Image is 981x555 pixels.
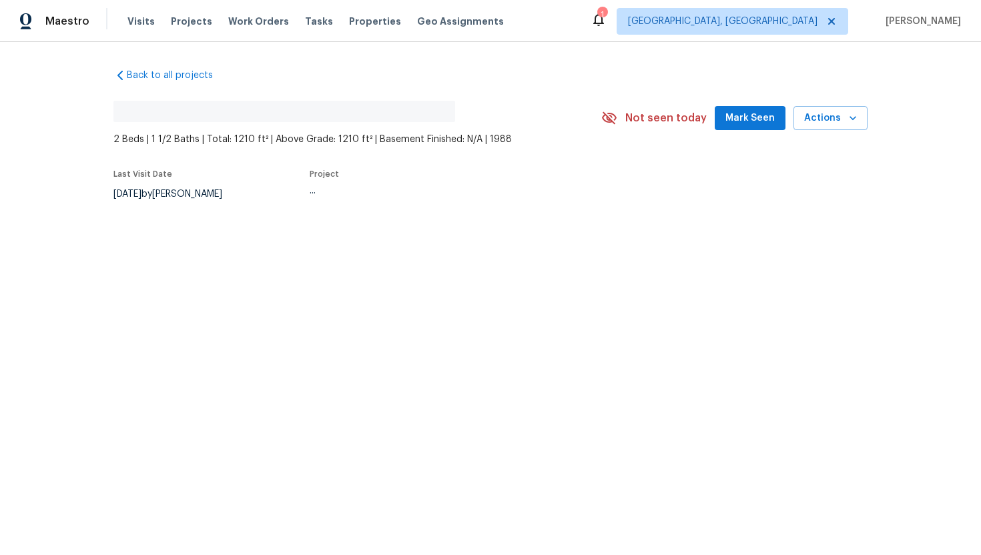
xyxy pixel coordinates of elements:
[113,69,242,82] a: Back to all projects
[625,111,707,125] span: Not seen today
[417,15,504,28] span: Geo Assignments
[715,106,785,131] button: Mark Seen
[310,170,339,178] span: Project
[725,110,775,127] span: Mark Seen
[880,15,961,28] span: [PERSON_NAME]
[113,133,601,146] span: 2 Beds | 1 1/2 Baths | Total: 1210 ft² | Above Grade: 1210 ft² | Basement Finished: N/A | 1988
[113,170,172,178] span: Last Visit Date
[127,15,155,28] span: Visits
[349,15,401,28] span: Properties
[628,15,817,28] span: [GEOGRAPHIC_DATA], [GEOGRAPHIC_DATA]
[228,15,289,28] span: Work Orders
[305,17,333,26] span: Tasks
[310,186,566,195] div: ...
[45,15,89,28] span: Maestro
[793,106,868,131] button: Actions
[113,189,141,199] span: [DATE]
[113,186,238,202] div: by [PERSON_NAME]
[171,15,212,28] span: Projects
[597,8,607,21] div: 1
[804,110,857,127] span: Actions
